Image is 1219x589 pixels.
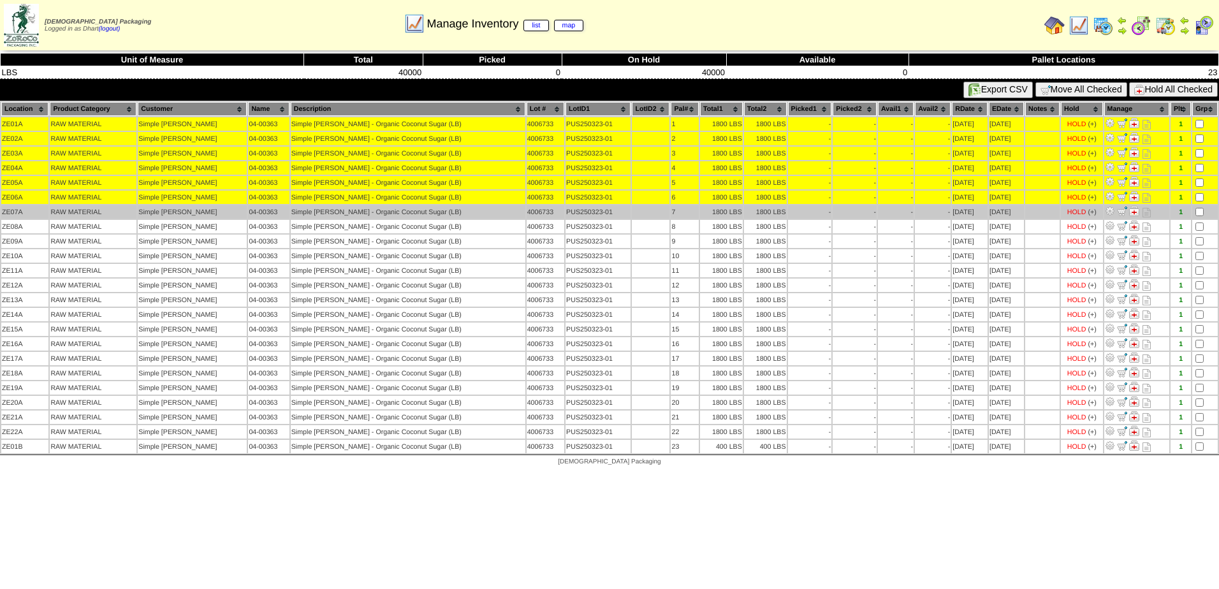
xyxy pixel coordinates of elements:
[1129,191,1139,201] img: Manage Hold
[554,20,584,31] a: map
[527,205,564,219] td: 4006733
[788,161,832,175] td: -
[833,147,877,160] td: -
[566,235,631,248] td: PUS250323-01
[1117,382,1127,392] img: Move
[952,205,988,219] td: [DATE]
[1142,178,1151,188] i: Note
[1117,338,1127,348] img: Move
[909,54,1218,66] th: Pallet Locations
[909,66,1218,79] td: 23
[878,102,914,116] th: Avail1
[878,191,914,204] td: -
[833,235,877,248] td: -
[291,132,525,145] td: Simple [PERSON_NAME] - Organic Coconut Sugar (LB)
[1067,120,1086,128] div: HOLD
[968,84,981,96] img: excel.gif
[671,117,699,131] td: 1
[1171,135,1190,143] div: 1
[1117,250,1127,260] img: Move
[1142,164,1151,173] i: Note
[700,220,743,233] td: 1800 LBS
[1117,396,1127,407] img: Move
[788,205,832,219] td: -
[1105,440,1115,451] img: Adjust
[1,235,48,248] td: ZE09A
[952,132,988,145] td: [DATE]
[1044,15,1065,36] img: home.gif
[1129,411,1139,421] img: Manage Hold
[1105,338,1115,348] img: Adjust
[1155,15,1176,36] img: calendarinout.gif
[527,176,564,189] td: 4006733
[562,54,726,66] th: On Hold
[50,117,136,131] td: RAW MATERIAL
[562,66,726,79] td: 40000
[878,161,914,175] td: -
[50,102,136,116] th: Product Category
[1171,102,1191,116] th: Plt
[527,191,564,204] td: 4006733
[700,191,743,204] td: 1800 LBS
[138,176,247,189] td: Simple [PERSON_NAME]
[700,161,743,175] td: 1800 LBS
[1088,164,1096,172] div: (+)
[726,54,909,66] th: Available
[989,191,1024,204] td: [DATE]
[1,147,48,160] td: ZE03A
[423,66,562,79] td: 0
[952,147,988,160] td: [DATE]
[744,102,787,116] th: Total2
[632,102,669,116] th: LotID2
[1105,191,1115,201] img: Adjust
[1,66,304,79] td: LBS
[50,161,136,175] td: RAW MATERIAL
[1129,118,1139,128] img: Manage Hold
[700,205,743,219] td: 1800 LBS
[1067,164,1086,172] div: HOLD
[788,147,832,160] td: -
[50,235,136,248] td: RAW MATERIAL
[248,235,289,248] td: 04-00363
[291,176,525,189] td: Simple [PERSON_NAME] - Organic Coconut Sugar (LB)
[1040,85,1051,95] img: cart.gif
[1067,194,1086,201] div: HOLD
[700,132,743,145] td: 1800 LBS
[1088,120,1096,128] div: (+)
[1,220,48,233] td: ZE08A
[566,147,631,160] td: PUS250323-01
[566,205,631,219] td: PUS250323-01
[1193,15,1214,36] img: calendarcustomer.gif
[1129,133,1139,143] img: Manage Hold
[50,205,136,219] td: RAW MATERIAL
[1,176,48,189] td: ZE05A
[1129,82,1218,97] button: Hold All Checked
[1142,149,1151,159] i: Note
[1117,367,1127,377] img: Move
[1129,367,1139,377] img: Manage Hold
[527,102,564,116] th: Lot #
[404,13,425,34] img: line_graph.gif
[1117,15,1127,25] img: arrowleft.gif
[989,147,1024,160] td: [DATE]
[1105,382,1115,392] img: Adjust
[1117,221,1127,231] img: Move
[1171,120,1190,128] div: 1
[1129,265,1139,275] img: Manage Hold
[788,191,832,204] td: -
[1105,353,1115,363] img: Adjust
[1171,223,1190,231] div: 1
[1192,102,1218,116] th: Grp
[248,132,289,145] td: 04-00363
[527,235,564,248] td: 4006733
[1142,193,1151,203] i: Note
[1067,150,1086,157] div: HOLD
[952,161,988,175] td: [DATE]
[1,191,48,204] td: ZE06A
[138,102,247,116] th: Customer
[1134,85,1144,95] img: hold.gif
[878,205,914,219] td: -
[952,117,988,131] td: [DATE]
[1105,265,1115,275] img: Adjust
[700,176,743,189] td: 1800 LBS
